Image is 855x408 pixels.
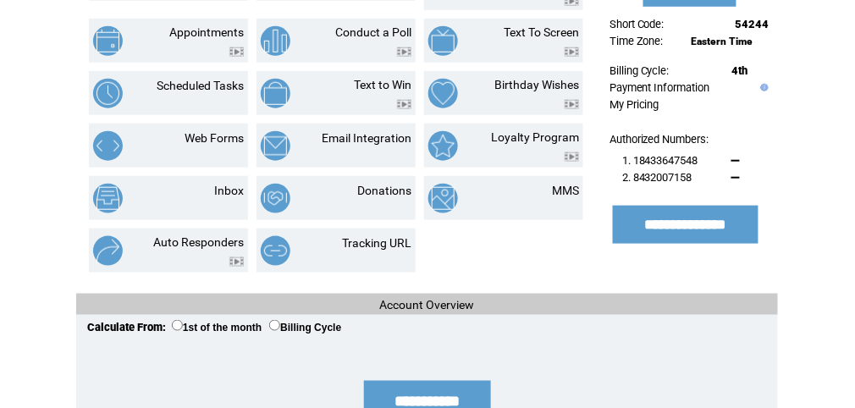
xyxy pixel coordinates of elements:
[428,26,458,56] img: text-to-screen.png
[757,84,769,91] img: help.gif
[610,64,670,77] span: Billing Cycle:
[610,18,665,30] span: Short Code:
[172,322,262,334] label: 1st of the month
[214,184,244,197] a: Inbox
[565,100,579,109] img: video.png
[692,36,753,47] span: Eastern Time
[504,25,579,39] a: Text To Screen
[229,47,244,57] img: video.png
[153,235,244,249] a: Auto Responders
[610,35,664,47] span: Time Zone:
[622,171,692,184] span: 2. 8432007158
[552,184,579,197] a: MMS
[93,26,123,56] img: appointments.png
[261,79,290,108] img: text-to-win.png
[565,47,579,57] img: video.png
[397,100,411,109] img: video.png
[610,98,659,111] a: My Pricing
[169,25,244,39] a: Appointments
[428,184,458,213] img: mms.png
[157,79,244,92] a: Scheduled Tasks
[269,320,280,331] input: Billing Cycle
[610,133,709,146] span: Authorized Numbers:
[93,79,123,108] img: scheduled-tasks.png
[93,236,123,266] img: auto-responders.png
[357,184,411,197] a: Donations
[261,184,290,213] img: donations.png
[322,131,411,145] a: Email Integration
[269,322,341,334] label: Billing Cycle
[261,26,290,56] img: conduct-a-poll.png
[172,320,183,331] input: 1st of the month
[428,131,458,161] img: loyalty-program.png
[87,321,166,334] span: Calculate From:
[229,257,244,267] img: video.png
[736,18,769,30] span: 54244
[261,236,290,266] img: tracking-url.png
[732,64,748,77] span: 4th
[354,78,411,91] a: Text to Win
[494,78,579,91] a: Birthday Wishes
[491,130,579,144] a: Loyalty Program
[610,81,710,94] a: Payment Information
[342,236,411,250] a: Tracking URL
[261,131,290,161] img: email-integration.png
[93,184,123,213] img: inbox.png
[93,131,123,161] img: web-forms.png
[428,79,458,108] img: birthday-wishes.png
[397,47,411,57] img: video.png
[622,154,698,167] span: 1. 18433647548
[335,25,411,39] a: Conduct a Poll
[380,298,475,312] span: Account Overview
[565,152,579,162] img: video.png
[185,131,244,145] a: Web Forms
